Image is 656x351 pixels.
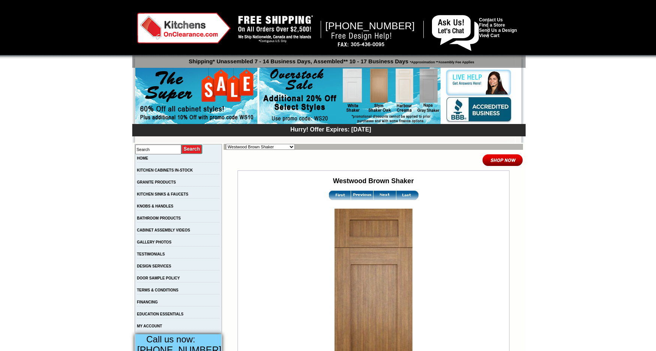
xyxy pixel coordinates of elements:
a: BATHROOM PRODUCTS [137,216,181,220]
span: *Approximation **Assembly Fee Applies [408,58,474,64]
a: KNOBS & HANDLES [137,204,173,208]
a: GRANITE PRODUCTS [137,180,176,184]
a: GALLERY PHOTOS [137,240,172,244]
a: DOOR SAMPLE POLICY [137,276,180,280]
span: [PHONE_NUMBER] [325,20,415,31]
a: MY ACCOUNT [137,324,162,328]
a: Send Us a Design [479,28,517,33]
a: CABINET ASSEMBLY VIDEOS [137,228,190,232]
a: View Cart [479,33,499,38]
a: HOME [137,156,148,160]
a: FINANCING [137,300,158,304]
a: KITCHEN SINKS & FAUCETS [137,192,188,196]
div: Hurry! Offer Expires: [DATE] [136,125,526,133]
h2: Westwood Brown Shaker [239,177,508,185]
a: KITCHEN CABINETS IN-STOCK [137,168,193,172]
span: Call us now: [146,334,196,344]
p: Shipping* Unassembled 7 - 14 Business Days, Assembled** 10 - 17 Business Days [136,55,526,64]
a: EDUCATION ESSENTIALS [137,312,184,316]
a: TESTIMONIALS [137,252,165,256]
img: Kitchens on Clearance Logo [137,13,231,43]
a: Contact Us [479,17,503,22]
a: DESIGN SERVICES [137,264,172,268]
a: TERMS & CONDITIONS [137,288,179,292]
a: Find a Store [479,22,505,28]
input: Submit [181,144,203,154]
